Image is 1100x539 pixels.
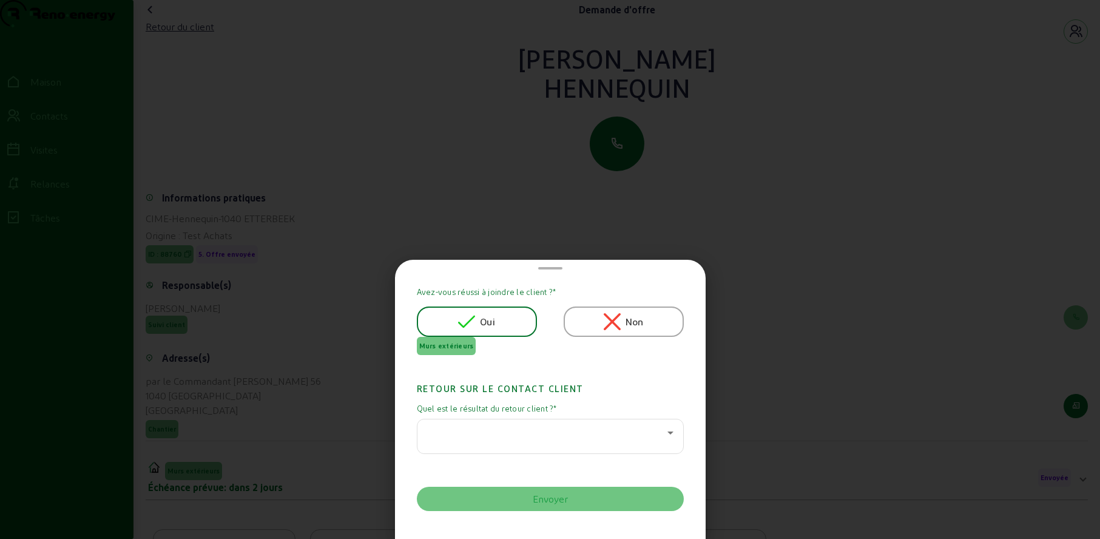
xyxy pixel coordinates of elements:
button: Envoyer [417,487,684,511]
font: Non [626,316,644,327]
font: Murs extérieurs [419,342,474,350]
font: Envoyer [533,493,568,504]
font: Oui [480,316,495,327]
font: Avez-vous réussi à joindre le client ? [417,287,553,296]
font: Retour sur le contact client [417,383,584,394]
font: Quel est le résultat du retour client ? [417,404,554,413]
